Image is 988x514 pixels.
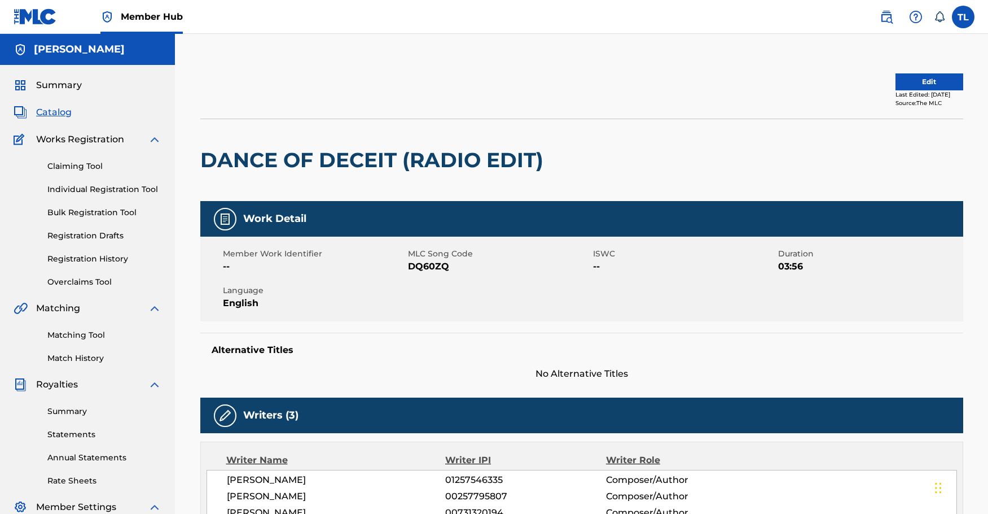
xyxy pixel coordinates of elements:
[47,253,161,265] a: Registration History
[223,297,405,310] span: English
[223,285,405,297] span: Language
[47,207,161,219] a: Bulk Registration Tool
[14,79,82,92] a: SummarySummary
[14,8,57,25] img: MLC Logo
[935,471,942,505] div: Drag
[47,276,161,288] a: Overclaims Tool
[445,490,605,503] span: 00257795807
[121,10,183,23] span: Member Hub
[47,475,161,487] a: Rate Sheets
[606,473,752,487] span: Composer/Author
[778,260,960,273] span: 03:56
[36,79,82,92] span: Summary
[445,473,605,487] span: 01257546335
[200,147,549,173] h2: DANCE OF DECEIT (RADIO EDIT)
[880,10,893,24] img: search
[227,490,446,503] span: [PERSON_NAME]
[212,345,952,356] h5: Alternative Titles
[148,133,161,146] img: expand
[445,454,606,467] div: Writer IPI
[47,160,161,172] a: Claiming Tool
[14,106,27,119] img: Catalog
[223,248,405,260] span: Member Work Identifier
[100,10,114,24] img: Top Rightsholder
[778,248,960,260] span: Duration
[14,133,28,146] img: Works Registration
[36,133,124,146] span: Works Registration
[36,378,78,391] span: Royalties
[47,352,161,364] a: Match History
[14,106,72,119] a: CatalogCatalog
[47,429,161,441] a: Statements
[148,500,161,514] img: expand
[895,90,963,99] div: Last Edited: [DATE]
[148,302,161,315] img: expand
[227,473,446,487] span: [PERSON_NAME]
[47,184,161,195] a: Individual Registration Tool
[952,6,974,28] div: User Menu
[904,6,927,28] div: Help
[243,212,306,225] h5: Work Detail
[36,106,72,119] span: Catalog
[14,500,27,514] img: Member Settings
[606,454,752,467] div: Writer Role
[14,43,27,56] img: Accounts
[14,302,28,315] img: Matching
[47,406,161,417] a: Summary
[47,230,161,242] a: Registration Drafts
[408,248,590,260] span: MLC Song Code
[14,378,27,391] img: Royalties
[218,212,232,226] img: Work Detail
[895,73,963,90] button: Edit
[243,409,298,422] h5: Writers (3)
[47,329,161,341] a: Matching Tool
[934,11,945,23] div: Notifications
[36,500,116,514] span: Member Settings
[606,490,752,503] span: Composer/Author
[218,409,232,422] img: Writers
[932,460,988,514] iframe: Chat Widget
[36,302,80,315] span: Matching
[593,248,775,260] span: ISWC
[223,260,405,273] span: --
[895,99,963,107] div: Source: The MLC
[226,454,446,467] div: Writer Name
[875,6,898,28] a: Public Search
[47,452,161,464] a: Annual Statements
[408,260,590,273] span: DQ60ZQ
[200,367,963,381] span: No Alternative Titles
[14,79,27,92] img: Summary
[593,260,775,273] span: --
[34,43,125,56] h5: Todd Leclaire
[148,378,161,391] img: expand
[909,10,923,24] img: help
